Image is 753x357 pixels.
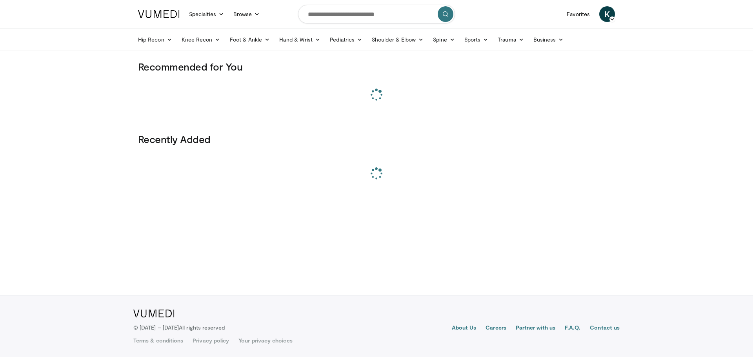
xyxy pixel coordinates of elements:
a: Terms & conditions [133,337,183,344]
a: K [599,6,615,22]
a: Specialties [184,6,229,22]
a: Contact us [590,324,620,333]
img: VuMedi Logo [138,10,180,18]
p: © [DATE] – [DATE] [133,324,225,332]
h3: Recommended for You [138,60,615,73]
a: Spine [428,32,459,47]
a: Hand & Wrist [275,32,325,47]
h3: Recently Added [138,133,615,145]
span: All rights reserved [179,324,225,331]
a: Shoulder & Elbow [367,32,428,47]
a: Browse [229,6,265,22]
a: Trauma [493,32,529,47]
a: Your privacy choices [238,337,292,344]
a: Knee Recon [177,32,225,47]
a: About Us [452,324,477,333]
a: Foot & Ankle [225,32,275,47]
a: Hip Recon [133,32,177,47]
a: Favorites [562,6,595,22]
a: Privacy policy [193,337,229,344]
input: Search topics, interventions [298,5,455,24]
img: VuMedi Logo [133,310,175,317]
a: Partner with us [516,324,555,333]
a: Pediatrics [325,32,367,47]
a: Careers [486,324,506,333]
a: Business [529,32,569,47]
a: F.A.Q. [565,324,580,333]
a: Sports [460,32,493,47]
